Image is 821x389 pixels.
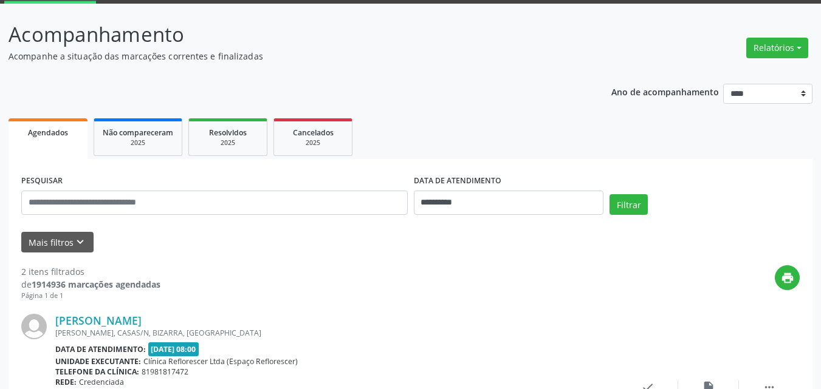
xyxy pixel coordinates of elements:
div: 2025 [103,138,173,147]
span: Cancelados [293,127,334,138]
div: [PERSON_NAME], CASAS/N, BIZARRA, [GEOGRAPHIC_DATA] [55,328,617,338]
p: Ano de acompanhamento [611,84,719,99]
span: Não compareceram [103,127,173,138]
b: Telefone da clínica: [55,367,139,377]
span: Resolvidos [209,127,247,138]
div: Página 1 de 1 [21,291,160,301]
div: de [21,278,160,291]
b: Unidade executante: [55,356,141,367]
span: Clínica Reflorescer Ltda (Espaço Reflorescer) [143,356,298,367]
button: Relatórios [746,38,808,58]
button: Mais filtroskeyboard_arrow_down [21,232,94,253]
i: print [781,271,794,285]
a: [PERSON_NAME] [55,314,142,327]
label: DATA DE ATENDIMENTO [414,172,501,191]
button: Filtrar [610,194,648,215]
p: Acompanhe a situação das marcações correntes e finalizadas [9,50,571,63]
div: 2 itens filtrados [21,265,160,278]
i: keyboard_arrow_down [74,235,87,249]
button: print [775,265,800,290]
b: Rede: [55,377,77,387]
strong: 1914936 marcações agendadas [32,279,160,290]
label: PESQUISAR [21,172,63,191]
span: [DATE] 08:00 [148,342,199,356]
span: 81981817472 [142,367,188,377]
div: 2025 [283,138,343,147]
div: 2025 [198,138,258,147]
span: Credenciada [79,377,124,387]
b: Data de atendimento: [55,344,146,354]
span: Agendados [28,127,68,138]
p: Acompanhamento [9,19,571,50]
img: img [21,314,47,339]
